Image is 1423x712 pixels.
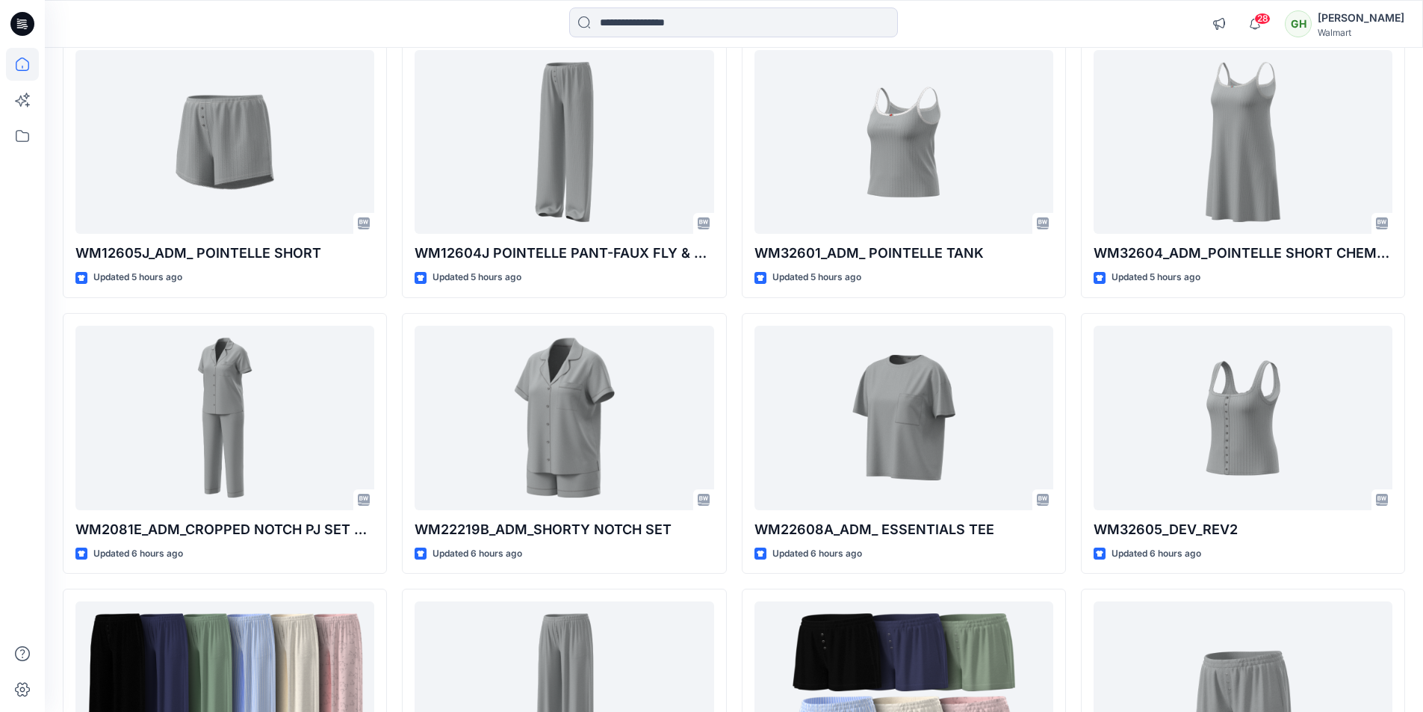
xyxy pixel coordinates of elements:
[754,50,1053,235] a: WM32601_ADM_ POINTELLE TANK
[1094,243,1392,264] p: WM32604_ADM_POINTELLE SHORT CHEMISE
[772,546,862,562] p: Updated 6 hours ago
[754,243,1053,264] p: WM32601_ADM_ POINTELLE TANK
[1094,326,1392,510] a: WM32605_DEV_REV2
[1254,13,1271,25] span: 28
[75,50,374,235] a: WM12605J_ADM_ POINTELLE SHORT
[93,546,183,562] p: Updated 6 hours ago
[1094,519,1392,540] p: WM32605_DEV_REV2
[1094,50,1392,235] a: WM32604_ADM_POINTELLE SHORT CHEMISE
[75,243,374,264] p: WM12605J_ADM_ POINTELLE SHORT
[1285,10,1312,37] div: GH
[1318,9,1404,27] div: [PERSON_NAME]
[433,270,521,285] p: Updated 5 hours ago
[75,326,374,510] a: WM2081E_ADM_CROPPED NOTCH PJ SET WITH STRAIGHT HEM TOP
[1112,270,1200,285] p: Updated 5 hours ago
[415,50,713,235] a: WM12604J POINTELLE PANT-FAUX FLY & BUTTONS + PICOT
[93,270,182,285] p: Updated 5 hours ago
[415,519,713,540] p: WM22219B_ADM_SHORTY NOTCH SET
[772,270,861,285] p: Updated 5 hours ago
[1112,546,1201,562] p: Updated 6 hours ago
[1318,27,1404,38] div: Walmart
[433,546,522,562] p: Updated 6 hours ago
[75,519,374,540] p: WM2081E_ADM_CROPPED NOTCH PJ SET WITH STRAIGHT HEM TOP
[754,326,1053,510] a: WM22608A_ADM_ ESSENTIALS TEE
[415,243,713,264] p: WM12604J POINTELLE PANT-FAUX FLY & BUTTONS + PICOT
[415,326,713,510] a: WM22219B_ADM_SHORTY NOTCH SET
[754,519,1053,540] p: WM22608A_ADM_ ESSENTIALS TEE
